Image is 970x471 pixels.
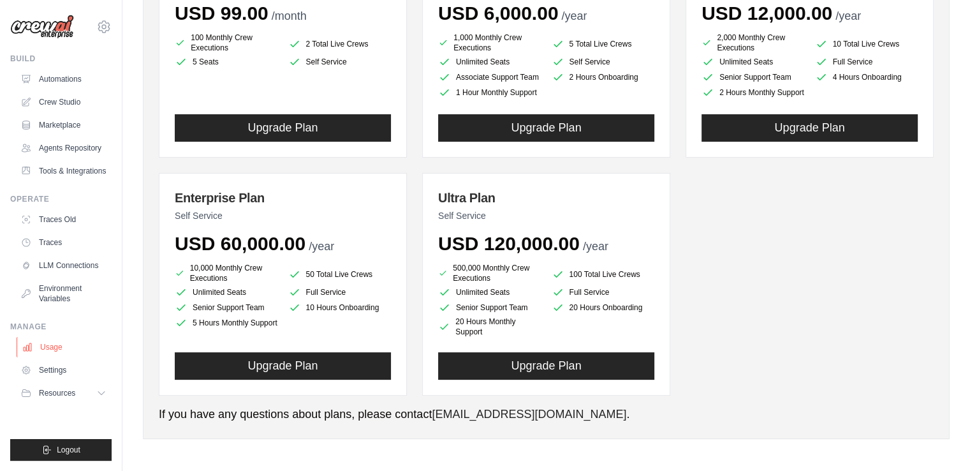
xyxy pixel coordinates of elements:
[702,86,805,99] li: 2 Hours Monthly Support
[10,439,112,461] button: Logout
[309,240,334,253] span: /year
[432,408,626,421] a: [EMAIL_ADDRESS][DOMAIN_NAME]
[815,56,918,68] li: Full Service
[438,286,541,299] li: Unlimited Seats
[438,3,558,24] span: USD 6,000.00
[175,301,278,314] li: Senior Support Team
[15,383,112,403] button: Resources
[561,10,587,22] span: /year
[272,10,307,22] span: /month
[15,92,112,112] a: Crew Studio
[702,33,805,53] li: 2,000 Monthly Crew Executions
[15,69,112,89] a: Automations
[552,265,655,283] li: 100 Total Live Crews
[815,71,918,84] li: 4 Hours Onboarding
[159,406,934,423] p: If you have any questions about plans, please contact .
[552,71,655,84] li: 2 Hours Onboarding
[552,56,655,68] li: Self Service
[702,114,918,142] button: Upgrade Plan
[552,35,655,53] li: 5 Total Live Crews
[906,410,970,471] iframe: Chat Widget
[15,232,112,253] a: Traces
[438,317,541,337] li: 20 Hours Monthly Support
[175,189,391,207] h3: Enterprise Plan
[288,301,392,314] li: 10 Hours Onboarding
[175,317,278,329] li: 5 Hours Monthly Support
[288,35,392,53] li: 2 Total Live Crews
[288,265,392,283] li: 50 Total Live Crews
[438,189,654,207] h3: Ultra Plan
[175,3,268,24] span: USD 99.00
[10,15,74,39] img: Logo
[438,33,541,53] li: 1,000 Monthly Crew Executions
[438,56,541,68] li: Unlimited Seats
[175,233,305,254] span: USD 60,000.00
[10,322,112,332] div: Manage
[702,56,805,68] li: Unlimited Seats
[288,286,392,299] li: Full Service
[175,33,278,53] li: 100 Monthly Crew Executions
[15,278,112,309] a: Environment Variables
[702,71,805,84] li: Senior Support Team
[552,286,655,299] li: Full Service
[15,115,112,135] a: Marketplace
[438,114,654,142] button: Upgrade Plan
[175,114,391,142] button: Upgrade Plan
[438,209,654,222] p: Self Service
[438,263,541,283] li: 500,000 Monthly Crew Executions
[15,138,112,158] a: Agents Repository
[438,301,541,314] li: Senior Support Team
[15,360,112,380] a: Settings
[15,161,112,181] a: Tools & Integrations
[552,301,655,314] li: 20 Hours Onboarding
[175,56,278,68] li: 5 Seats
[438,86,541,99] li: 1 Hour Monthly Support
[438,71,541,84] li: Associate Support Team
[57,445,80,455] span: Logout
[17,337,113,357] a: Usage
[835,10,861,22] span: /year
[15,209,112,230] a: Traces Old
[583,240,608,253] span: /year
[175,352,391,380] button: Upgrade Plan
[438,233,580,254] span: USD 120,000.00
[10,54,112,64] div: Build
[702,3,832,24] span: USD 12,000.00
[438,352,654,380] button: Upgrade Plan
[288,56,392,68] li: Self Service
[175,286,278,299] li: Unlimited Seats
[815,35,918,53] li: 10 Total Live Crews
[175,263,278,283] li: 10,000 Monthly Crew Executions
[15,255,112,276] a: LLM Connections
[39,388,75,398] span: Resources
[175,209,391,222] p: Self Service
[10,194,112,204] div: Operate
